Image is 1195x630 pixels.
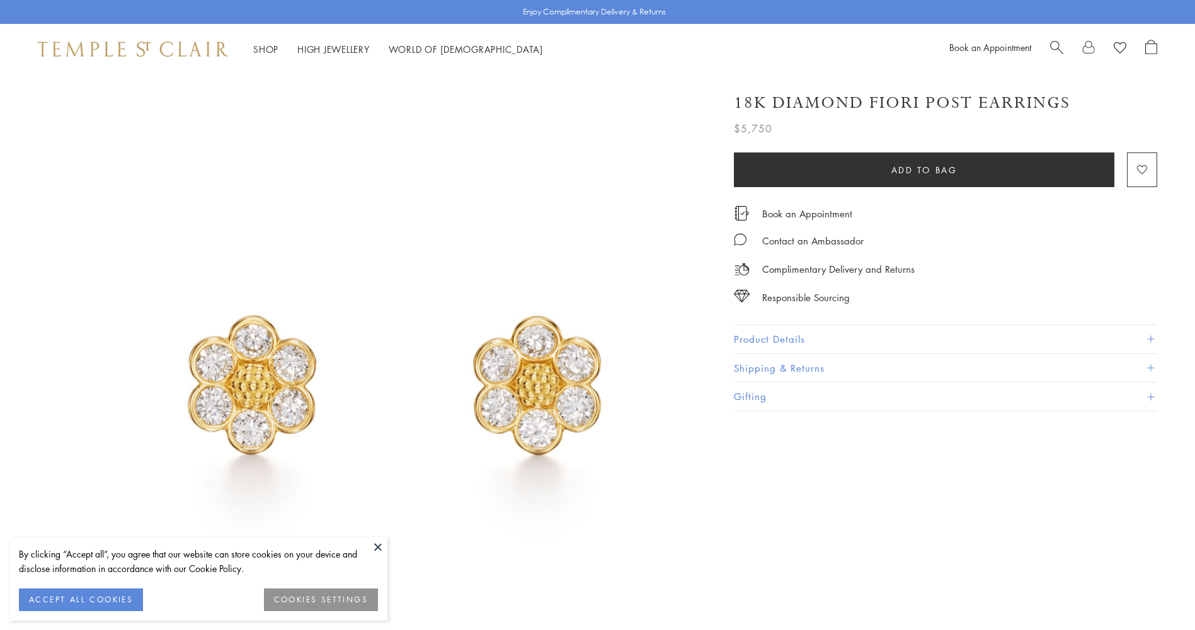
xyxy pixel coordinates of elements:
[734,152,1114,187] button: Add to bag
[734,261,750,277] img: icon_delivery.svg
[297,43,370,55] a: High JewelleryHigh Jewellery
[1145,40,1157,59] a: Open Shopping Bag
[762,207,852,220] a: Book an Appointment
[734,92,1070,114] h1: 18K Diamond Fiori Post Earrings
[1114,40,1126,59] a: View Wishlist
[734,382,1157,411] button: Gifting
[1050,40,1063,59] a: Search
[949,41,1031,54] a: Book an Appointment
[264,588,378,611] button: COOKIES SETTINGS
[19,547,378,576] div: By clicking “Accept all”, you agree that our website can store cookies on your device and disclos...
[734,206,749,220] img: icon_appointment.svg
[734,290,750,302] img: icon_sourcing.svg
[762,233,864,249] div: Contact an Ambassador
[734,325,1157,353] button: Product Details
[253,43,278,55] a: ShopShop
[762,290,850,306] div: Responsible Sourcing
[19,588,143,611] button: ACCEPT ALL COOKIES
[389,43,543,55] a: World of [DEMOGRAPHIC_DATA]World of [DEMOGRAPHIC_DATA]
[734,354,1157,382] button: Shipping & Returns
[762,261,915,277] p: Complimentary Delivery and Returns
[734,233,746,246] img: MessageIcon-01_2.svg
[734,120,772,137] span: $5,750
[891,163,958,177] span: Add to bag
[253,42,543,57] nav: Main navigation
[523,6,666,18] p: Enjoy Complimentary Delivery & Returns
[38,42,228,57] img: Temple St. Clair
